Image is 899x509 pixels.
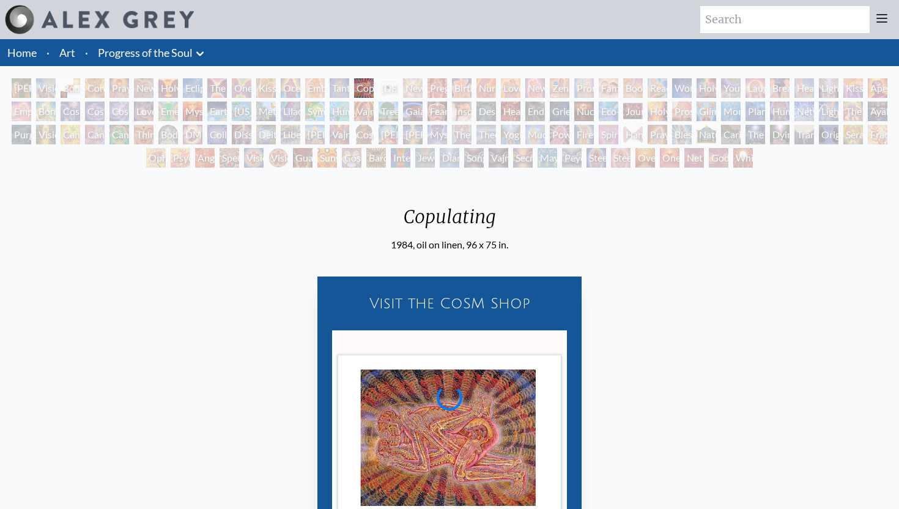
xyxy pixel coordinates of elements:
[427,78,447,98] div: Pregnancy
[379,125,398,144] div: [PERSON_NAME]
[843,102,863,121] div: The Shulgins and their Alchemical Angels
[501,102,520,121] div: Headache
[305,102,325,121] div: Symbiosis: Gall Wasp & Oak Tree
[366,148,386,168] div: Bardo Being
[868,125,887,144] div: Fractal Eyes
[550,125,569,144] div: Power to the Peaceful
[12,102,31,121] div: Empowerment
[325,284,574,323] a: Visit the CoSM Shop
[256,78,276,98] div: Kissing
[770,102,790,121] div: Human Geometry
[256,125,276,144] div: Deities & Demons Drinking from the Milky Pool
[843,78,863,98] div: Kiss of the [MEDICAL_DATA]
[599,78,618,98] div: Family
[146,148,166,168] div: Ophanic Eyelash
[635,148,655,168] div: Oversoul
[134,78,154,98] div: New Man New Woman
[42,39,54,66] li: ·
[513,148,533,168] div: Secret Writing Being
[305,78,325,98] div: Embracing
[379,78,398,98] div: [DEMOGRAPHIC_DATA] Embryo
[709,148,728,168] div: Godself
[660,148,679,168] div: One
[819,102,838,121] div: Lightworker
[525,78,545,98] div: New Family
[721,78,741,98] div: Young & Old
[268,148,288,168] div: Vision Crystal Tondo
[794,102,814,121] div: Networks
[98,44,193,61] a: Progress of the Soul
[171,148,190,168] div: Psychomicrograph of a Fractal Paisley Cherub Feather Tip
[770,125,790,144] div: Dying
[330,102,349,121] div: Humming Bird
[391,237,508,252] div: 1984, oil on linen, 96 x 75 in.
[391,148,410,168] div: Interbeing
[623,102,643,121] div: Journey of the Wounded Healer
[550,102,569,121] div: Grieving
[697,102,716,121] div: Glimpsing the Empyrean
[648,78,667,98] div: Reading
[452,102,472,121] div: Insomnia
[134,102,154,121] div: Love is a Cosmic Force
[599,125,618,144] div: Spirit Animates the Flesh
[452,125,472,144] div: The Seer
[697,125,716,144] div: Nature of Mind
[733,148,753,168] div: White Light
[85,125,105,144] div: Cannabis Sutra
[354,78,374,98] div: Copulating
[281,78,300,98] div: Ocean of Love Bliss
[256,102,276,121] div: Metamorphosis
[819,125,838,144] div: Original Face
[354,125,374,144] div: Cosmic [DEMOGRAPHIC_DATA]
[317,148,337,168] div: Sunyata
[36,102,56,121] div: Bond
[403,102,423,121] div: Gaia
[109,125,129,144] div: Cannabacchus
[207,78,227,98] div: The Kiss
[403,125,423,144] div: [PERSON_NAME]
[7,46,37,59] a: Home
[794,78,814,98] div: Healing
[868,102,887,121] div: Ayahuasca Visitation
[599,102,618,121] div: Eco-Atlas
[330,125,349,144] div: Vajra Guru
[794,125,814,144] div: Transfiguration
[476,102,496,121] div: Despair
[244,148,264,168] div: Vision Crystal
[61,78,80,98] div: Body, Mind, Spirit
[61,125,80,144] div: Cannabis Mudra
[207,102,227,121] div: Earth Energies
[12,125,31,144] div: Purging
[721,102,741,121] div: Monochord
[525,125,545,144] div: Mudra
[684,148,704,168] div: Net of Being
[745,78,765,98] div: Laughing Man
[574,78,594,98] div: Promise
[648,102,667,121] div: Holy Fire
[538,148,557,168] div: Mayan Being
[476,78,496,98] div: Nursing
[574,125,594,144] div: Firewalking
[109,78,129,98] div: Praying
[501,78,520,98] div: Love Circuit
[476,125,496,144] div: Theologue
[648,125,667,144] div: Praying Hands
[158,78,178,98] div: Holy Grail
[700,6,870,33] input: Search
[379,102,398,121] div: Tree & Person
[843,125,863,144] div: Seraphic Transport Docking on the Third Eye
[501,125,520,144] div: Yogi & the Möbius Sphere
[440,148,459,168] div: Diamond Being
[293,148,313,168] div: Guardian of Infinite Vision
[354,102,374,121] div: Vajra Horse
[36,125,56,144] div: Vision Tree
[868,78,887,98] div: Aperture
[586,148,606,168] div: Steeplehead 1
[745,102,765,121] div: Planetary Prayers
[158,102,178,121] div: Emerald Grail
[672,125,692,144] div: Blessing Hand
[109,102,129,121] div: Cosmic Lovers
[819,78,838,98] div: Lightweaver
[232,102,251,121] div: [US_STATE] Song
[550,78,569,98] div: Zena Lotus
